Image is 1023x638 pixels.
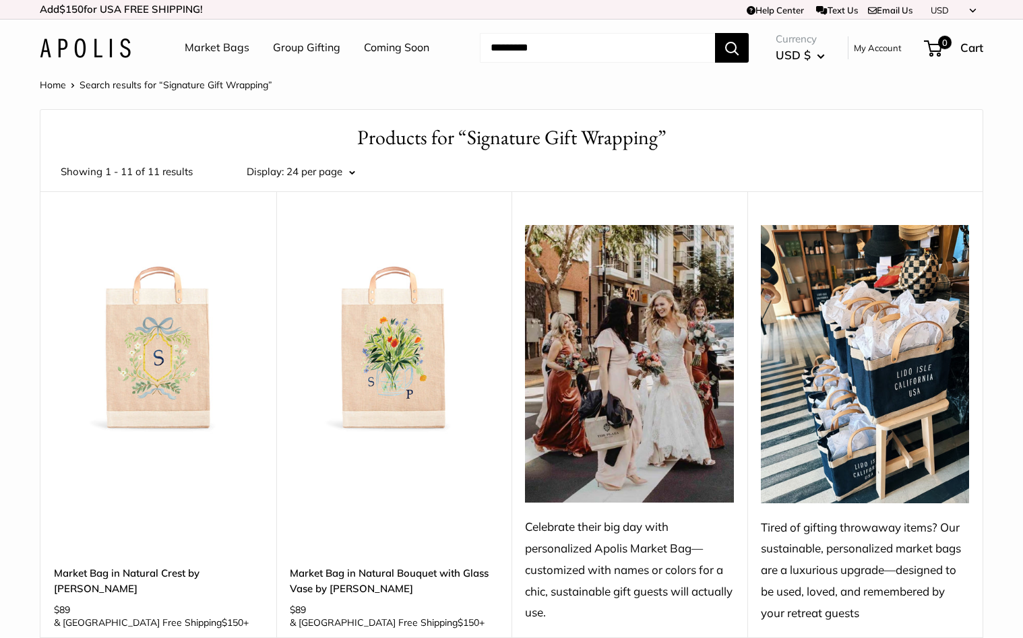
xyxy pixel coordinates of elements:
span: 0 [938,36,952,49]
a: description_The Artist Collection with Amy Logsdondescription_Custom printed text with eco-friend... [290,225,499,434]
span: $89 [54,604,70,616]
a: Help Center [747,5,804,15]
label: Display: [247,162,284,181]
img: Market Bag in Natural Crest by Amy Logsdon [54,225,263,434]
span: USD [931,5,949,15]
span: Search results for “Signature Gift Wrapping” [80,79,272,91]
img: Tired of gifting throwaway items? Our sustainable, personalized market bags are a luxurious upgra... [761,225,970,503]
span: $150 [59,3,84,15]
img: Celebrate their big day with personalized Apolis Market Bag—customized with names or colors for a... [525,225,734,503]
a: Market Bag in Natural Crest by Amy LogsdonMarket Bag in Natural Crest by Amy Logsdon [54,225,263,434]
a: Coming Soon [364,38,429,58]
span: & [GEOGRAPHIC_DATA] Free Shipping + [290,618,485,627]
a: Text Us [816,5,857,15]
span: & [GEOGRAPHIC_DATA] Free Shipping + [54,618,249,627]
a: Group Gifting [273,38,340,58]
span: $150 [222,616,243,629]
a: Market Bag in Natural Bouquet with Glass Vase by [PERSON_NAME] [290,565,499,597]
div: Celebrate their big day with personalized Apolis Market Bag—customized with names or colors for a... [525,516,734,623]
button: Search [715,33,749,63]
button: 24 per page [286,162,355,181]
h1: Products for “Signature Gift Wrapping” [61,123,962,152]
img: Apolis [40,38,131,58]
span: 24 per page [286,165,342,178]
a: Market Bag in Natural Crest by [PERSON_NAME] [54,565,263,597]
button: USD $ [776,44,825,66]
span: USD $ [776,48,811,62]
span: Cart [960,40,983,55]
div: Tired of gifting throwaway items? Our sustainable, personalized market bags are a luxurious upgra... [761,517,970,624]
a: My Account [854,40,902,56]
a: Market Bags [185,38,249,58]
a: Email Us [868,5,912,15]
span: Showing 1 - 11 of 11 results [61,162,193,181]
input: Search... [480,33,715,63]
span: Currency [776,30,825,49]
span: $89 [290,604,306,616]
a: Home [40,79,66,91]
span: $150 [458,616,479,629]
nav: Breadcrumb [40,76,272,94]
img: description_The Artist Collection with Amy Logsdon [290,225,499,434]
a: 0 Cart [925,37,983,59]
